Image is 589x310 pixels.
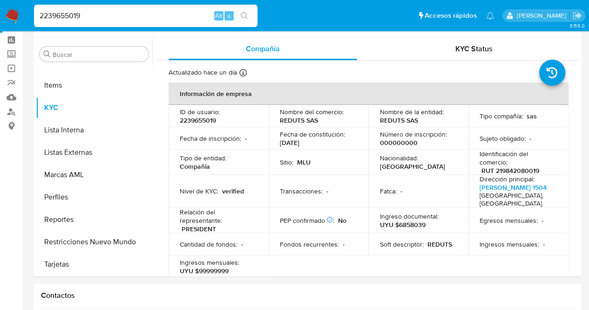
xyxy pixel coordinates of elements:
[543,240,545,248] p: -
[180,134,241,143] p: Fecha de inscripción :
[280,158,293,166] p: Sitio :
[36,164,152,186] button: Marcas AML
[180,258,239,267] p: Ingresos mensuales :
[180,208,257,225] p: Relación del representante :
[280,130,345,138] p: Fecha de constitución :
[379,212,438,220] p: Ingreso documental :
[180,187,218,195] p: Nivel de KYC :
[180,240,237,248] p: Cantidad de fondos :
[53,50,145,59] input: Buscar
[280,187,323,195] p: Transacciones :
[379,220,425,229] p: UYU $6858039
[379,154,418,162] p: Nacionalidad :
[427,240,452,248] p: REDUTS
[480,112,523,120] p: Tipo compañía :
[343,240,345,248] p: -
[34,10,257,22] input: Buscar usuario o caso...
[480,150,557,166] p: Identificación del comercio :
[36,96,152,119] button: KYC
[480,192,554,208] h4: [GEOGRAPHIC_DATA], [GEOGRAPHIC_DATA]
[379,187,396,195] p: Fatca :
[480,175,535,183] p: Dirección principal :
[228,11,230,20] span: s
[180,267,229,275] p: UYU $99999999
[379,116,418,124] p: REDUTS SAS
[182,225,216,233] p: PRESIDENT
[180,162,210,171] p: Compañia
[169,68,237,77] p: Actualizado hace un día
[379,130,447,138] p: Número de inscripción :
[235,9,254,22] button: search-icon
[36,231,152,253] button: Restricciones Nuevo Mundo
[326,187,328,195] p: -
[529,134,531,143] p: -
[480,183,547,192] a: [PERSON_NAME] 1504
[180,116,216,124] p: 2239655019
[280,216,334,225] p: PEP confirmado :
[572,11,582,21] a: Salir
[569,22,584,29] span: 3.155.0
[36,186,152,208] button: Perfiles
[338,216,346,225] p: No
[246,43,280,54] span: Compañía
[280,138,299,147] p: [DATE]
[400,187,402,195] p: -
[36,253,152,276] button: Tarjetas
[425,11,477,21] span: Accesos rápidos
[480,240,539,248] p: Ingresos mensuales :
[480,134,526,143] p: Sujeto obligado :
[516,11,569,20] p: agostina.bazzano@mercadolibre.com
[36,141,152,164] button: Listas Externas
[297,158,311,166] p: MLU
[215,11,223,20] span: Alt
[36,119,152,141] button: Lista Interna
[379,108,443,116] p: Nombre de la entidad :
[222,187,244,195] p: verified
[379,240,423,248] p: Soft descriptor :
[379,162,445,171] p: [GEOGRAPHIC_DATA]
[542,216,543,225] p: -
[379,138,417,147] p: 000000000
[280,116,318,124] p: REDUTS SAS
[481,166,539,175] p: RUT 219842080019
[36,74,152,96] button: Items
[36,208,152,231] button: Reportes
[486,12,494,20] a: Notificaciones
[41,291,574,300] h1: Contactos
[180,108,220,116] p: ID de usuario :
[280,108,344,116] p: Nombre del comercio :
[180,154,226,162] p: Tipo de entidad :
[241,240,243,248] p: -
[480,216,538,225] p: Egresos mensuales :
[245,134,247,143] p: -
[280,240,339,248] p: Fondos recurrentes :
[43,50,51,58] button: Buscar
[455,43,493,54] span: KYC Status
[527,112,537,120] p: sas
[169,83,569,105] th: Información de empresa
